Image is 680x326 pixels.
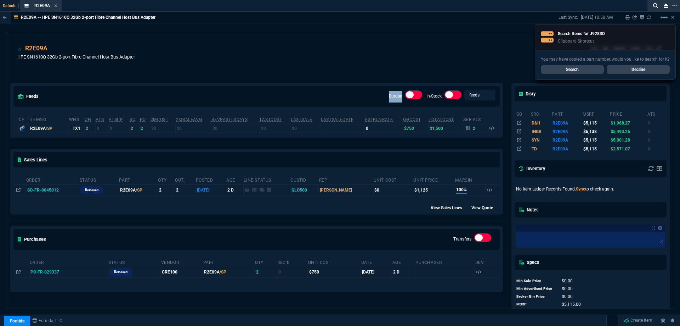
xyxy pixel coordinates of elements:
[519,165,545,172] h5: Inventory
[26,175,79,185] th: Order
[21,15,155,20] p: R2E09A -- HPE SN1610Q 32Gb 2-port Fibre Channel Host Bus Adapter
[531,136,551,144] td: SYN
[428,124,463,133] td: $1,500
[455,175,485,185] th: Margin
[562,278,573,283] span: 0
[96,117,104,122] abbr: Total units in inventory => minus on SO => plus on PO
[34,3,50,8] span: R2E09A
[16,270,21,275] nx-icon: Open In Opposite Panel
[582,136,610,144] td: $5,115
[176,117,202,122] abbr: Avg Sale from SO invoices for 2 months
[610,109,647,118] th: price
[413,185,455,195] td: $1,125
[109,117,123,122] abbr: ATS with all companies combined
[516,308,602,316] tr: undefined
[361,267,392,277] td: [DATE]
[374,187,412,193] div: $0
[151,117,169,122] abbr: Avg cost of all PO invoices for 2 months
[516,277,602,285] tr: undefined
[140,117,146,122] abbr: Total units on open Purchase Orders
[16,188,21,193] nx-icon: Open In Opposite Panel
[582,127,610,136] td: $6,138
[551,145,582,153] td: R2E09A
[290,175,318,185] th: CustId
[30,317,64,324] a: msbcCompanyName
[516,118,665,127] tr: HPE SN1610Q 32Gb 2p FC HBA
[516,186,665,192] p: No Item Ledger Records Found. to check again.
[453,237,471,242] label: Transfers
[647,145,665,153] td: 0
[582,109,610,118] th: msrp
[136,188,142,193] span: /SP
[558,38,605,44] p: Clipboard Shortcut
[308,267,361,277] td: $750
[54,3,57,9] nx-icon: Close Tab
[516,293,555,300] td: Broker Bin Price
[647,118,665,127] td: 0
[46,126,52,131] span: /SP
[373,175,413,185] th: Unit Cost
[85,187,98,193] p: Released
[516,300,555,308] td: MSRP
[140,124,150,133] td: 2
[25,44,47,53] a: R2E09A
[211,124,259,133] td: $0
[130,117,135,122] abbr: Total units on open Sales Orders
[516,145,665,153] tr: HPE StoreFabric SN1610Q Dual Port
[551,127,582,136] td: R2E09A
[541,56,670,62] p: You may have copied a part number, would you like to search for it?
[531,145,551,153] td: TD
[18,114,29,124] th: cp
[672,2,677,9] nx-icon: Open New Tab
[150,124,176,133] td: $0
[365,117,393,122] abbr: Total sales within a 30 day window based on last time there was inventory
[18,93,39,100] h5: feeds
[582,145,610,153] td: $5,115
[195,185,226,195] td: [DATE]
[119,185,158,195] td: R2E09A
[426,94,442,99] label: In-Stock
[516,293,602,300] tr: undefined
[392,267,415,277] td: 2 D
[562,286,573,291] span: 0
[519,206,539,213] h5: Notes
[551,136,582,144] td: R2E09A
[671,15,674,20] a: Hide Workbench
[277,267,308,277] td: 0
[516,109,531,118] th: go
[203,267,255,277] td: R2E09A
[559,15,581,20] p: Last Sync:
[610,118,647,127] td: $1,968.27
[519,259,539,266] h5: Specs
[621,315,655,326] a: Create Item
[610,127,647,136] td: $5,493.26
[516,308,555,316] td: Manufacturer
[516,285,602,293] tr: undefined
[607,65,670,74] a: Decline
[413,175,455,185] th: Unit Price
[650,1,661,10] nx-icon: Search
[114,269,127,275] p: Released
[403,124,428,133] td: $750
[456,187,467,194] span: 100%
[463,114,488,124] th: Serials
[610,136,647,144] td: $5,001.28
[220,270,226,275] span: /SP
[95,124,108,133] td: 0
[308,257,361,267] th: Unit Cost
[243,175,290,185] th: Line Status
[531,118,551,127] td: D&H
[541,65,604,74] a: Search
[473,126,476,131] p: 2
[69,114,85,124] th: WHS
[516,300,602,308] tr: undefined
[18,156,47,163] h5: Sales Lines
[365,124,403,133] td: 0
[18,236,46,243] h5: Purchases
[516,136,665,144] tr: HPE SN1610Q 32GB 2P FC HBA
[321,117,353,122] abbr: The date of the last SO Inv price. No time limit. (ignore zeros)
[319,185,373,195] td: [PERSON_NAME]
[610,145,647,153] td: $2,571.07
[176,124,211,133] td: $0
[647,127,665,136] td: 0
